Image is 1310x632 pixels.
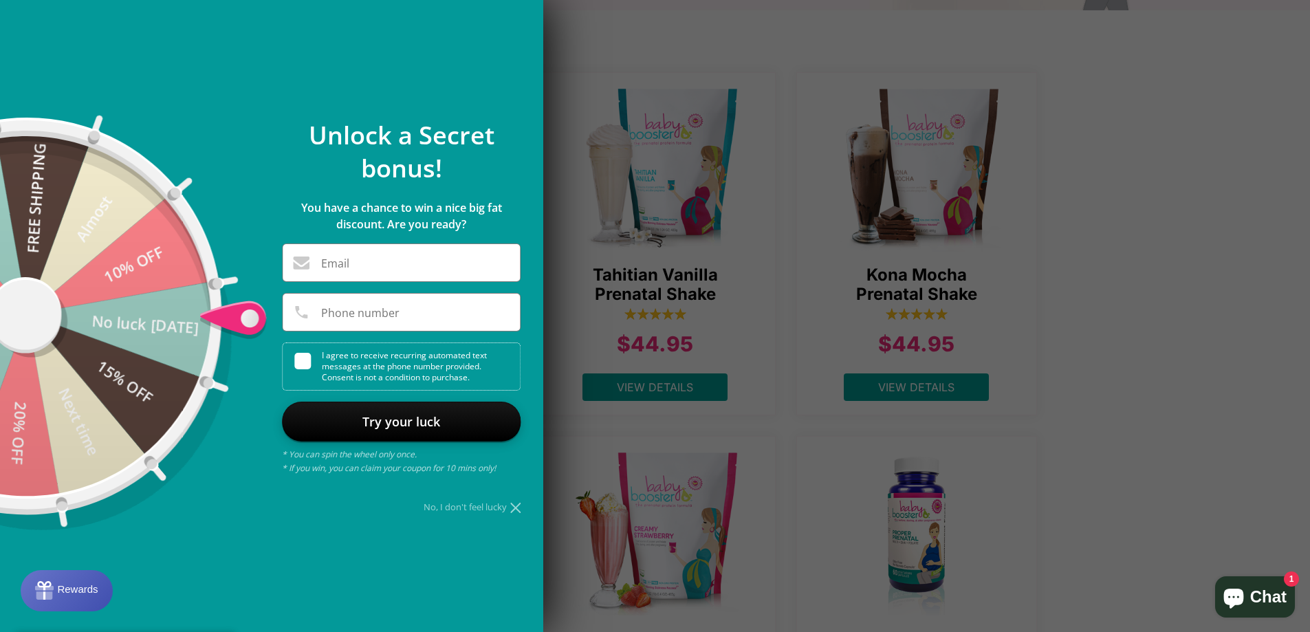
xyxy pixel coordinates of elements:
p: * If you win, you can claim your coupon for 10 mins only! [282,461,521,475]
label: Phone number [321,307,400,318]
p: You have a chance to win a nice big fat discount. Are you ready? [282,199,521,232]
label: Email [321,258,349,269]
div: No, I don't feel lucky [282,503,521,512]
button: Rewards [21,570,113,611]
p: Unlock a Secret bonus! [282,119,521,185]
div: I agree to receive recurring automated text messages at the phone number provided. Consent is not... [294,343,520,390]
inbox-online-store-chat: Shopify online store chat [1211,576,1299,621]
p: * You can spin the wheel only once. [282,448,521,461]
span: Rewards [36,13,77,25]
